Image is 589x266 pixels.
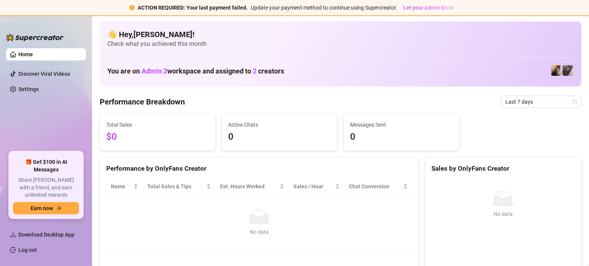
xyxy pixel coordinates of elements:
[573,100,577,104] span: calendar
[434,210,572,218] div: No data
[107,40,574,48] span: Check what you achieved this month
[143,179,216,194] th: Total Sales & Tips
[106,179,143,194] th: Name
[106,130,209,144] span: $0
[13,158,79,173] span: 🎁 Get $100 in AI Messages
[147,182,205,191] span: Total Sales & Tips
[18,71,70,77] a: Discover Viral Videos
[107,29,574,40] h4: 👋 Hey, [PERSON_NAME] !
[400,3,457,12] button: Let your admin know
[141,67,167,75] span: Admin 2
[6,34,64,41] img: logo-BBDzfeDw.svg
[228,121,331,129] span: Active Chats
[18,247,37,253] a: Log out
[138,5,248,11] strong: ACTION REQUIRED: Your last payment failed.
[289,179,344,194] th: Sales / Hour
[344,179,413,194] th: Chat Conversion
[106,163,412,174] div: Performance by OnlyFans Creator
[13,176,79,199] span: Share [PERSON_NAME] with a friend, and earn unlimited rewards
[18,232,74,238] span: Download Desktop App
[293,182,333,191] span: Sales / Hour
[251,5,397,11] span: Update your payment method to continue using Supercreator.
[403,5,454,11] span: Let your admin know
[106,121,209,129] span: Total Sales
[111,182,132,191] span: Name
[18,86,39,92] a: Settings
[350,121,453,129] span: Messages Sent
[228,130,331,144] span: 0
[349,182,402,191] span: Chat Conversion
[100,96,185,107] h4: Performance Breakdown
[56,206,61,211] span: arrow-right
[253,67,257,75] span: 2
[18,51,33,57] a: Home
[505,96,577,108] span: Last 7 days
[31,205,53,211] span: Earn now
[431,163,575,174] div: Sales by OnlyFans Creator
[220,182,278,191] div: Est. Hours Worked
[563,65,573,76] img: Jade FREE
[10,232,16,238] span: download
[114,228,405,236] div: No data
[129,5,135,10] span: exclamation-circle
[13,202,79,214] button: Earn nowarrow-right
[107,67,284,75] h1: You are on workspace and assigned to creators
[350,130,453,144] span: 0
[551,65,562,76] img: Jade VIP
